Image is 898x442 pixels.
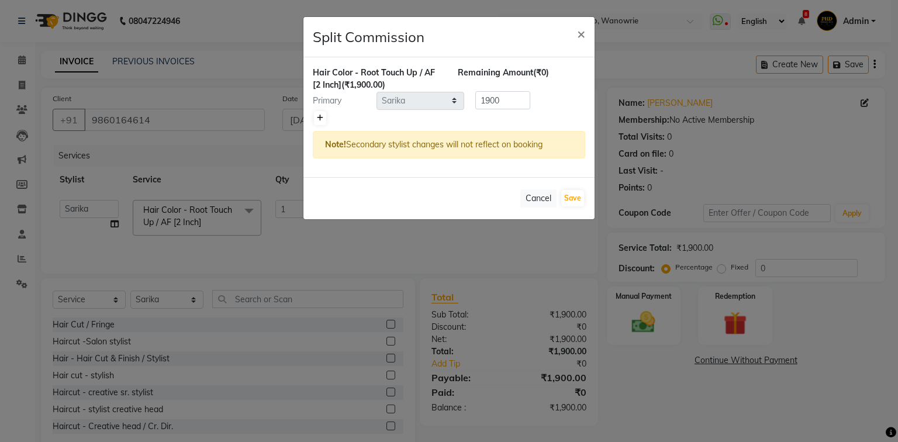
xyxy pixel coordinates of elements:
[304,95,377,107] div: Primary
[458,67,533,78] span: Remaining Amount
[520,189,557,208] button: Cancel
[313,67,435,90] span: Hair Color - Root Touch Up / AF [2 Inch]
[313,131,585,158] div: Secondary stylist changes will not reflect on booking
[533,67,549,78] span: (₹0)
[577,25,585,42] span: ×
[568,17,595,50] button: Close
[341,80,385,90] span: (₹1,900.00)
[325,139,346,150] strong: Note!
[561,190,584,206] button: Save
[313,26,424,47] h4: Split Commission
